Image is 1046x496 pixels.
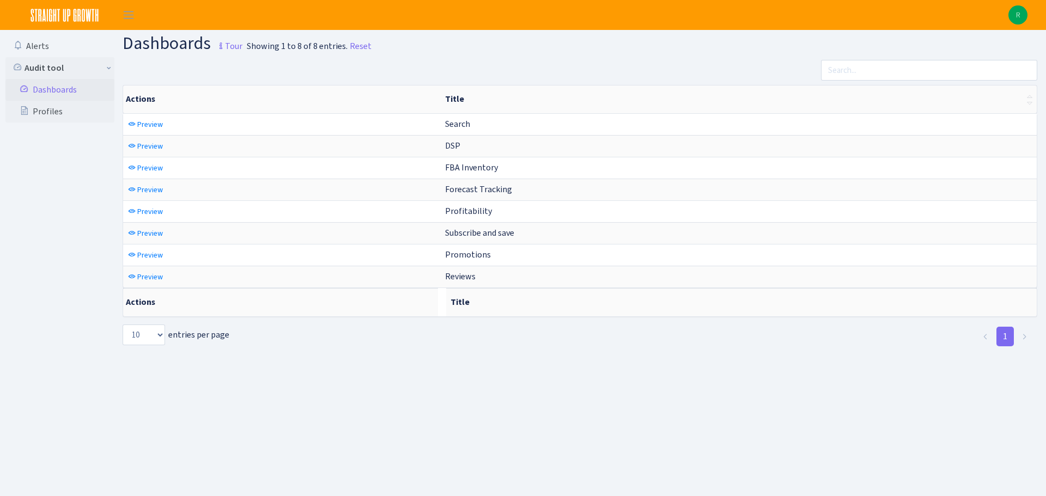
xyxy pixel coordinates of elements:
[445,227,514,238] span: Subscribe and save
[441,85,1037,113] th: Title : activate to sort column ascending
[137,206,163,217] span: Preview
[445,140,460,151] span: DSP
[350,40,372,53] a: Reset
[125,203,166,220] a: Preview
[123,324,165,345] select: entries per page
[137,163,163,173] span: Preview
[1008,5,1027,25] img: Rachel
[125,138,166,155] a: Preview
[137,228,163,238] span: Preview
[125,116,166,133] a: Preview
[137,272,163,282] span: Preview
[125,225,166,242] a: Preview
[137,141,163,151] span: Preview
[445,183,512,195] span: Forecast Tracking
[996,327,1014,346] a: 1
[445,162,498,173] span: FBA Inventory
[123,34,242,56] h1: Dashboards
[125,160,166,176] a: Preview
[125,247,166,264] a: Preview
[137,119,163,130] span: Preview
[445,271,476,282] span: Reviews
[123,85,441,113] th: Actions
[445,249,491,260] span: Promotions
[445,118,470,130] span: Search
[5,35,114,57] a: Alerts
[446,288,1037,316] th: Title
[5,57,114,79] a: Audit tool
[247,40,348,53] div: Showing 1 to 8 of 8 entries.
[5,79,114,101] a: Dashboards
[137,250,163,260] span: Preview
[123,324,229,345] label: entries per page
[1008,5,1027,25] a: R
[211,32,242,54] a: Tour
[5,101,114,123] a: Profiles
[821,60,1037,81] input: Search...
[214,37,242,56] small: Tour
[125,268,166,285] a: Preview
[115,6,142,24] button: Toggle navigation
[123,288,438,316] th: Actions
[125,181,166,198] a: Preview
[445,205,492,217] span: Profitability
[137,185,163,195] span: Preview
